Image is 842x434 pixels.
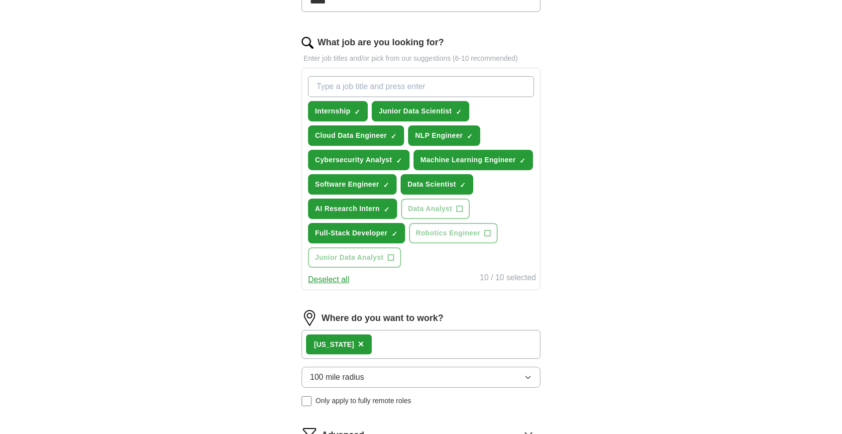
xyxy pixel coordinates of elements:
label: Where do you want to work? [321,312,443,325]
button: Full-Stack Developer✓ [308,223,405,243]
span: Full-Stack Developer [315,228,388,238]
button: Deselect all [308,274,349,286]
span: Cloud Data Engineer [315,130,387,141]
span: ✓ [354,108,360,116]
div: 10 / 10 selected [480,272,536,286]
button: Junior Data Scientist✓ [372,101,469,121]
span: NLP Engineer [415,130,463,141]
button: Cloud Data Engineer✓ [308,125,404,146]
input: Only apply to fully remote roles [302,396,312,406]
input: Type a job title and press enter [308,76,534,97]
span: 100 mile radius [310,371,364,383]
span: AI Research Intern [315,204,380,214]
span: Robotics Engineer [416,228,481,238]
img: search.png [302,37,314,49]
button: Data Analyst [401,199,470,219]
span: ✓ [520,157,526,165]
button: AI Research Intern✓ [308,199,397,219]
label: What job are you looking for? [317,36,444,49]
span: × [358,338,364,349]
span: Data Analyst [408,204,452,214]
button: Internship✓ [308,101,368,121]
button: NLP Engineer✓ [408,125,480,146]
button: Machine Learning Engineer✓ [414,150,533,170]
button: Cybersecurity Analyst✓ [308,150,410,170]
span: Cybersecurity Analyst [315,155,392,165]
span: Software Engineer [315,179,379,190]
span: ✓ [384,206,390,214]
span: Junior Data Analyst [315,252,384,263]
div: [US_STATE] [314,339,354,350]
span: ✓ [392,230,398,238]
span: Data Scientist [408,179,456,190]
img: location.png [302,310,317,326]
button: Robotics Engineer [409,223,498,243]
span: ✓ [396,157,402,165]
span: Internship [315,106,350,116]
span: ✓ [383,181,389,189]
button: Junior Data Analyst [308,247,401,268]
button: Software Engineer✓ [308,174,397,195]
button: 100 mile radius [302,367,540,388]
span: ✓ [460,181,466,189]
span: ✓ [467,132,473,140]
span: Junior Data Scientist [379,106,452,116]
span: ✓ [391,132,397,140]
span: Only apply to fully remote roles [316,396,411,406]
button: Data Scientist✓ [401,174,474,195]
p: Enter job titles and/or pick from our suggestions (6-10 recommended) [302,53,540,64]
span: ✓ [456,108,462,116]
button: × [358,337,364,352]
span: Machine Learning Engineer [421,155,516,165]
